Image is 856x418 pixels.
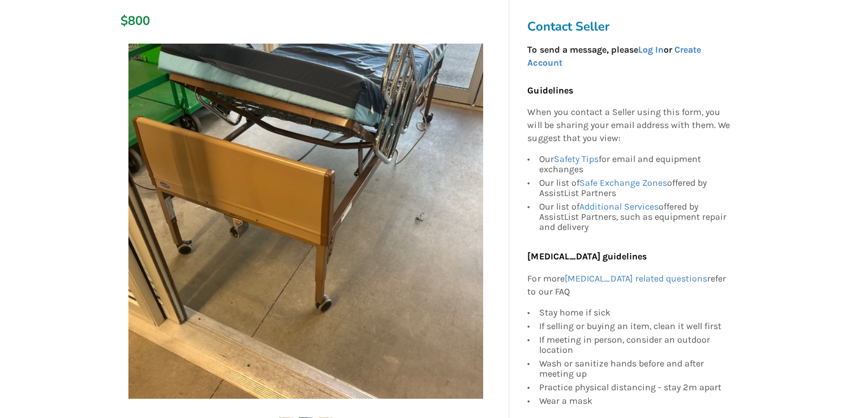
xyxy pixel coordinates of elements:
div: If meeting in person, consider an outdoor location [539,333,730,357]
p: For more refer to our FAQ [527,272,730,298]
a: Safe Exchange Zones [579,177,666,188]
h3: Contact Seller [527,19,735,35]
b: Guidelines [527,85,573,96]
div: If selling or buying an item, clean it well first [539,319,730,333]
div: Our list of offered by AssistList Partners [539,176,730,200]
a: Safety Tips [553,153,598,164]
div: Our for email and equipment exchanges [539,154,730,176]
div: Practice physical distancing - stay 2m apart [539,381,730,394]
a: Log In [638,44,663,55]
div: Stay home if sick [539,308,730,319]
p: When you contact a Seller using this form, you will be sharing your email address with them. We s... [527,106,730,146]
div: $800 [121,13,127,29]
strong: To send a message, please or [527,44,700,68]
b: [MEDICAL_DATA] guidelines [527,251,646,262]
a: [MEDICAL_DATA] related questions [564,273,707,284]
div: Wash or sanitize hands before and after meeting up [539,357,730,381]
a: Additional Services [579,201,658,212]
div: Our list of offered by AssistList Partners, such as equipment repair and delivery [539,200,730,232]
div: Wear a mask [539,394,730,406]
